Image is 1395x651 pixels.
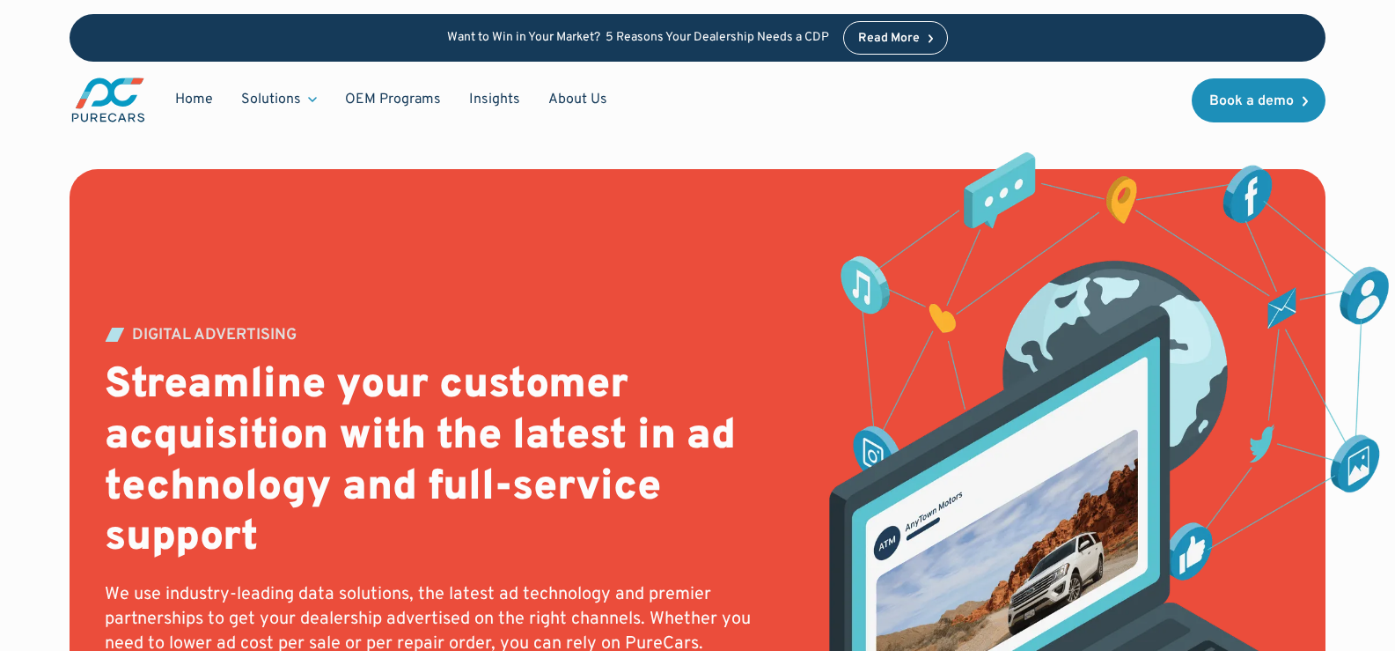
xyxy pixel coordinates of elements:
[241,90,301,109] div: Solutions
[132,328,297,344] div: DIGITAL ADVERTISING
[331,83,455,116] a: OEM Programs
[1209,94,1294,108] div: Book a demo
[227,83,331,116] div: Solutions
[843,21,949,55] a: Read More
[1192,78,1325,122] a: Book a demo
[70,76,147,124] img: purecars logo
[161,83,227,116] a: Home
[455,83,534,116] a: Insights
[534,83,621,116] a: About Us
[70,76,147,124] a: main
[858,33,920,45] div: Read More
[447,31,829,46] p: Want to Win in Your Market? 5 Reasons Your Dealership Needs a CDP
[105,361,780,564] h2: Streamline your customer acquisition with the latest in ad technology and full-service support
